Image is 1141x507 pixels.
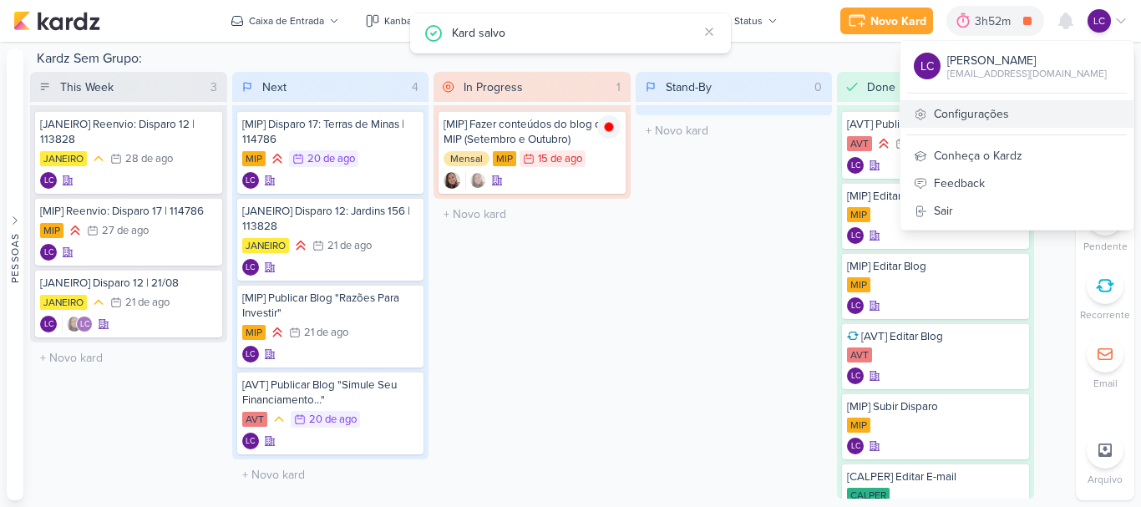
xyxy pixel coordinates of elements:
[307,154,355,165] div: 20 de ago
[597,115,621,139] img: tracking
[246,438,255,446] p: LC
[102,226,149,236] div: 27 de ago
[847,297,864,314] div: Criador(a): Laís Costa
[469,172,486,189] img: Sharlene Khoury
[947,52,1107,69] div: [PERSON_NAME]
[437,202,627,226] input: + Novo kard
[40,172,57,189] div: Criador(a): Laís Costa
[44,249,53,257] p: LC
[125,154,173,165] div: 28 de ago
[847,469,1024,484] div: [CALPER] Editar E-mail
[875,135,892,152] div: Prioridade Alta
[847,438,864,454] div: Criador(a): Laís Costa
[242,433,259,449] div: Criador(a): Laís Costa
[40,295,87,310] div: JANEIRO
[269,150,286,167] div: Prioridade Alta
[30,48,1069,72] div: Kardz Sem Grupo:
[920,58,934,75] p: LC
[242,291,419,321] div: [MIP] Publicar Blog "Razões Para Investir"
[610,79,627,96] div: 1
[840,8,933,34] button: Novo Kard
[304,327,348,338] div: 21 de ago
[242,238,289,253] div: JANEIRO
[8,232,23,282] div: Pessoas
[900,142,1133,170] div: Conheça o Kardz
[204,79,224,96] div: 3
[242,204,419,234] div: [JANEIRO] Disparo 12: Jardins 156 | 113828
[847,277,870,292] div: MIP
[975,13,1016,30] div: 3h52m
[246,351,255,359] p: LC
[67,222,84,239] div: Prioridade Alta
[7,48,23,500] button: Pessoas
[40,316,57,332] div: Laís Costa
[851,232,860,241] p: LC
[1093,13,1105,28] p: LC
[1088,472,1123,487] p: Arquivo
[847,488,890,503] div: CALPER
[851,373,860,381] p: LC
[242,378,419,408] div: [AVT] Publicar Blog "Simule Seu Financiamento..."
[242,412,267,427] div: AVT
[847,117,1024,132] div: [AVT] Publicar Blog "Espaço Kids"
[90,294,107,311] div: Prioridade Média
[76,316,93,332] div: Laís Costa
[40,117,217,147] div: [JANEIRO] Reenvio: Disparo 12 | 113828
[246,264,255,272] p: LC
[900,170,1133,197] div: Feedback
[847,438,864,454] div: Laís Costa
[242,433,259,449] div: Laís Costa
[847,157,864,174] div: Laís Costa
[444,172,460,189] img: Sharlene Khoury
[1093,376,1118,391] p: Email
[236,463,426,487] input: + Novo kard
[847,418,870,433] div: MIP
[271,411,287,428] div: Prioridade Média
[269,324,286,341] div: Prioridade Alta
[847,227,864,244] div: Laís Costa
[242,172,259,189] div: Laís Costa
[40,172,57,189] div: Laís Costa
[851,162,860,170] p: LC
[44,177,53,185] p: LC
[914,53,941,79] div: Laís Costa
[847,136,872,151] div: AVT
[242,346,259,363] div: Laís Costa
[1080,307,1130,322] p: Recorrente
[847,399,1024,414] div: [MIP] Subir Disparo
[847,189,1024,204] div: [MIP] Editar e-mail
[62,316,93,332] div: Colaboradores: Sharlene Khoury, Laís Costa
[847,259,1024,274] div: [MIP] Editar Blog
[1083,239,1128,254] p: Pendente
[870,13,926,30] div: Novo Kard
[40,276,217,291] div: [JANEIRO] Disparo 12 | 21/08
[493,151,516,166] div: MIP
[327,241,372,251] div: 21 de ago
[538,154,582,165] div: 15 de ago
[40,204,217,219] div: [MIP] Reenvio: Disparo 17 | 114786
[444,117,621,147] div: [MIP] Fazer conteúdos do blog de MIP (Setembro e Outubro)
[242,259,259,276] div: Laís Costa
[851,302,860,311] p: LC
[40,151,87,166] div: JANEIRO
[242,151,266,166] div: MIP
[66,316,83,332] img: Sharlene Khoury
[639,119,829,143] input: + Novo kard
[847,368,864,384] div: Laís Costa
[125,297,170,308] div: 21 de ago
[1088,9,1111,33] div: Laís Costa
[242,172,259,189] div: Criador(a): Laís Costa
[808,79,829,96] div: 0
[44,321,53,329] p: LC
[80,321,89,329] p: LC
[444,172,460,189] div: Criador(a): Sharlene Khoury
[292,237,309,254] div: Prioridade Alta
[900,197,1133,225] a: Sair
[13,11,100,31] img: kardz.app
[242,346,259,363] div: Criador(a): Laís Costa
[40,316,57,332] div: Criador(a): Laís Costa
[947,66,1107,81] div: [EMAIL_ADDRESS][DOMAIN_NAME]
[405,79,425,96] div: 4
[246,177,255,185] p: LC
[851,443,860,451] p: LC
